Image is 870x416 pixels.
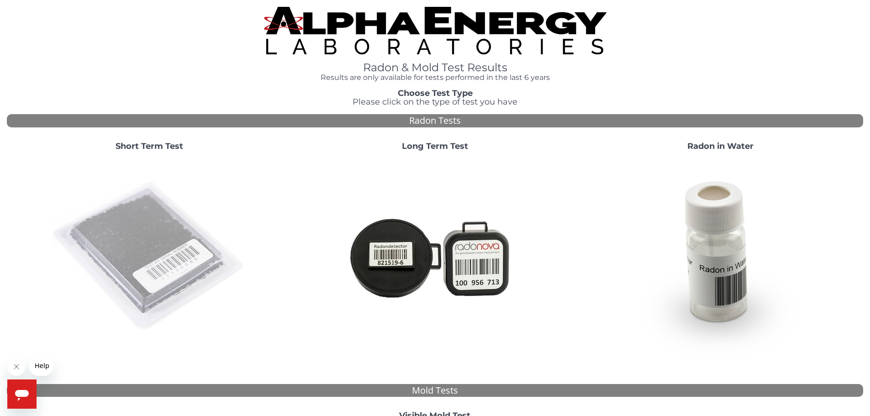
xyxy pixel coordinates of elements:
div: Mold Tests [7,384,863,397]
iframe: Close message [7,358,26,376]
img: RadoninWater.jpg [622,158,818,355]
strong: Short Term Test [116,141,183,151]
iframe: Button to launch messaging window [7,379,37,409]
strong: Long Term Test [402,141,468,151]
span: Please click on the type of test you have [353,97,517,107]
div: Radon Tests [7,114,863,127]
img: Radtrak2vsRadtrak3.jpg [337,158,533,355]
strong: Choose Test Type [398,88,473,98]
img: ShortTerm.jpg [51,158,248,355]
strong: Radon in Water [687,141,754,151]
h4: Results are only available for tests performed in the last 6 years [264,74,606,82]
h1: Radon & Mold Test Results [264,62,606,74]
iframe: Message from company [29,356,53,376]
img: TightCrop.jpg [264,7,606,54]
